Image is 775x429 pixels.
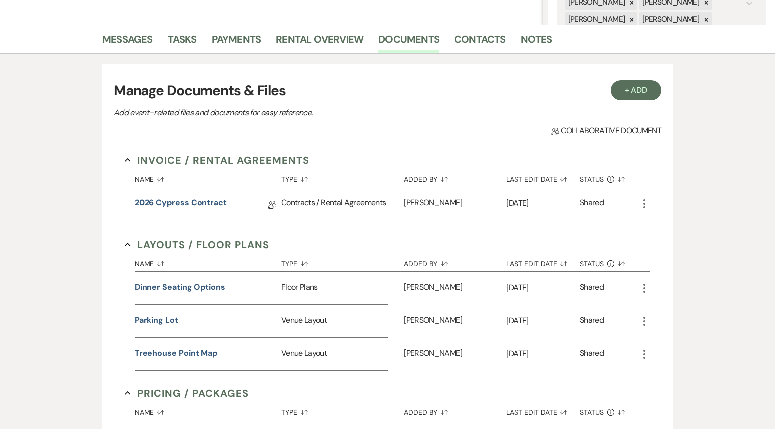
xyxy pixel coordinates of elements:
[580,281,604,295] div: Shared
[506,197,580,210] p: [DATE]
[135,347,217,359] button: Treehouse Point Map
[281,252,404,271] button: Type
[404,305,506,337] div: [PERSON_NAME]
[281,187,404,222] div: Contracts / Rental Agreements
[506,281,580,294] p: [DATE]
[580,409,604,416] span: Status
[168,31,197,53] a: Tasks
[135,168,281,187] button: Name
[135,252,281,271] button: Name
[125,153,309,168] button: Invoice / Rental Agreements
[404,187,506,222] div: [PERSON_NAME]
[580,176,604,183] span: Status
[378,31,439,53] a: Documents
[404,168,506,187] button: Added By
[125,237,269,252] button: Layouts / Floor Plans
[580,347,604,361] div: Shared
[135,401,281,420] button: Name
[281,338,404,370] div: Venue Layout
[580,314,604,328] div: Shared
[404,401,506,420] button: Added By
[506,314,580,327] p: [DATE]
[580,401,638,420] button: Status
[281,168,404,187] button: Type
[565,12,627,27] div: [PERSON_NAME]
[580,168,638,187] button: Status
[125,386,249,401] button: Pricing / Packages
[135,314,178,326] button: Parking Lot
[276,31,363,53] a: Rental Overview
[404,252,506,271] button: Added By
[580,197,604,212] div: Shared
[281,272,404,304] div: Floor Plans
[212,31,261,53] a: Payments
[454,31,506,53] a: Contacts
[506,168,580,187] button: Last Edit Date
[506,252,580,271] button: Last Edit Date
[404,272,506,304] div: [PERSON_NAME]
[281,305,404,337] div: Venue Layout
[506,401,580,420] button: Last Edit Date
[404,338,506,370] div: [PERSON_NAME]
[639,12,701,27] div: [PERSON_NAME]
[580,252,638,271] button: Status
[580,260,604,267] span: Status
[281,401,404,420] button: Type
[521,31,552,53] a: Notes
[506,347,580,360] p: [DATE]
[114,80,661,101] h3: Manage Documents & Files
[102,31,153,53] a: Messages
[135,197,227,212] a: 2026 Cypress Contract
[611,80,662,100] button: + Add
[551,125,661,137] span: Collaborative document
[114,106,464,119] p: Add event–related files and documents for easy reference.
[135,281,225,293] button: Dinner Seating options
